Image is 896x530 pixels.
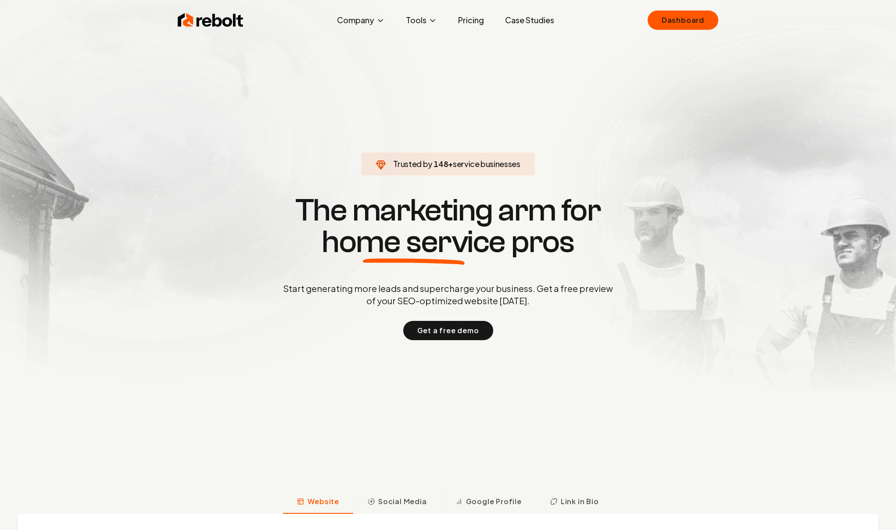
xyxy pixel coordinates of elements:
span: Google Profile [466,496,522,507]
button: Tools [399,11,444,29]
span: home service [322,226,505,258]
a: Case Studies [498,11,561,29]
h1: The marketing arm for pros [237,195,659,258]
span: + [448,159,453,169]
p: Start generating more leads and supercharge your business. Get a free preview of your SEO-optimiz... [281,282,615,307]
a: Pricing [451,11,491,29]
span: Website [308,496,339,507]
a: Dashboard [648,11,718,30]
span: Link in Bio [561,496,599,507]
span: Social Media [378,496,427,507]
span: 148 [434,158,448,170]
button: Website [283,491,353,514]
button: Get a free demo [403,321,493,340]
button: Google Profile [441,491,536,514]
button: Company [330,11,392,29]
span: Trusted by [393,159,432,169]
button: Link in Bio [536,491,613,514]
button: Social Media [353,491,441,514]
span: service businesses [453,159,520,169]
img: Rebolt Logo [178,11,244,29]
